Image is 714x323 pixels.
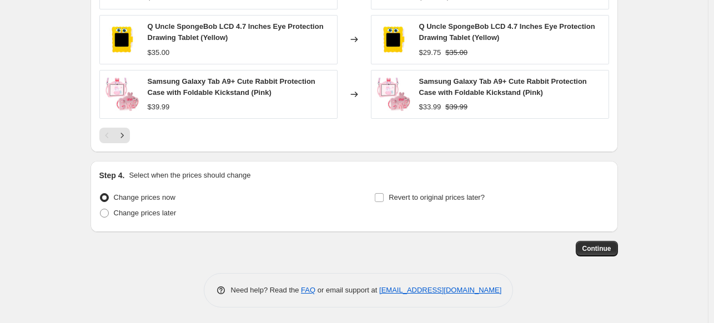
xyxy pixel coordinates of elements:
[148,47,170,58] div: $35.00
[148,22,324,42] span: Q Uncle SpongeBob LCD 4.7 Inches Eye Protection Drawing Tablet (Yellow)
[114,193,175,201] span: Change prices now
[445,102,467,113] strike: $39.99
[445,47,467,58] strike: $35.00
[129,170,250,181] p: Select when the prices should change
[389,193,485,201] span: Revert to original prices later?
[377,23,410,56] img: 1_af57d36b-05ae-4ff2-959d-6211a2c3da7c_80x.jpg
[148,77,315,97] span: Samsung Galaxy Tab A9+ Cute Rabbit Protection Case with Foldable Kickstand (Pink)
[301,286,315,294] a: FAQ
[114,209,177,217] span: Change prices later
[582,244,611,253] span: Continue
[419,77,587,97] span: Samsung Galaxy Tab A9+ Cute Rabbit Protection Case with Foldable Kickstand (Pink)
[419,102,441,113] div: $33.99
[99,128,130,143] nav: Pagination
[576,241,618,256] button: Continue
[315,286,379,294] span: or email support at
[105,23,139,56] img: 1_af57d36b-05ae-4ff2-959d-6211a2c3da7c_80x.jpg
[114,128,130,143] button: Next
[379,286,501,294] a: [EMAIL_ADDRESS][DOMAIN_NAME]
[148,102,170,113] div: $39.99
[105,78,139,111] img: 1_8e989214-8078-4d46-8282-7252b4a74e01_80x.jpg
[419,47,441,58] div: $29.75
[99,170,125,181] h2: Step 4.
[419,22,595,42] span: Q Uncle SpongeBob LCD 4.7 Inches Eye Protection Drawing Tablet (Yellow)
[231,286,301,294] span: Need help? Read the
[377,78,410,111] img: 1_8e989214-8078-4d46-8282-7252b4a74e01_80x.jpg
